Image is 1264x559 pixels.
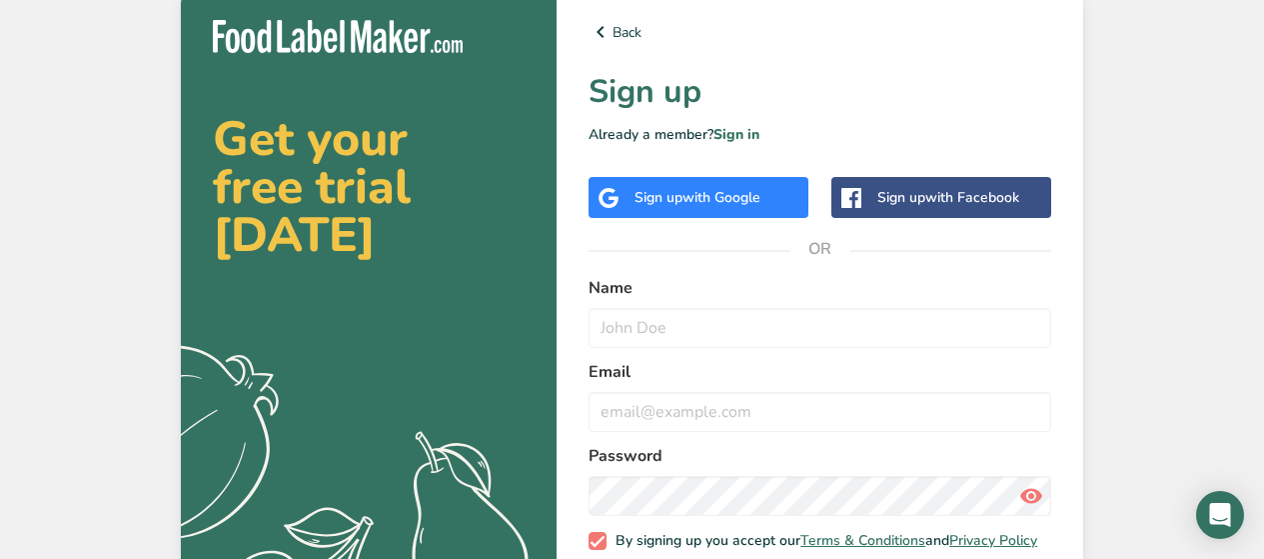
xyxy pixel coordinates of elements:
[607,532,1038,550] span: By signing up you accept our and
[213,20,463,53] img: Food Label Maker
[800,531,925,550] a: Terms & Conditions
[589,360,1051,384] label: Email
[589,392,1051,432] input: email@example.com
[589,444,1051,468] label: Password
[925,188,1019,207] span: with Facebook
[213,115,525,259] h2: Get your free trial [DATE]
[634,187,760,208] div: Sign up
[589,276,1051,300] label: Name
[589,68,1051,116] h1: Sign up
[877,187,1019,208] div: Sign up
[1196,491,1244,539] div: Open Intercom Messenger
[949,531,1037,550] a: Privacy Policy
[589,308,1051,348] input: John Doe
[682,188,760,207] span: with Google
[713,125,759,144] a: Sign in
[589,124,1051,145] p: Already a member?
[790,219,850,279] span: OR
[589,20,1051,44] a: Back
